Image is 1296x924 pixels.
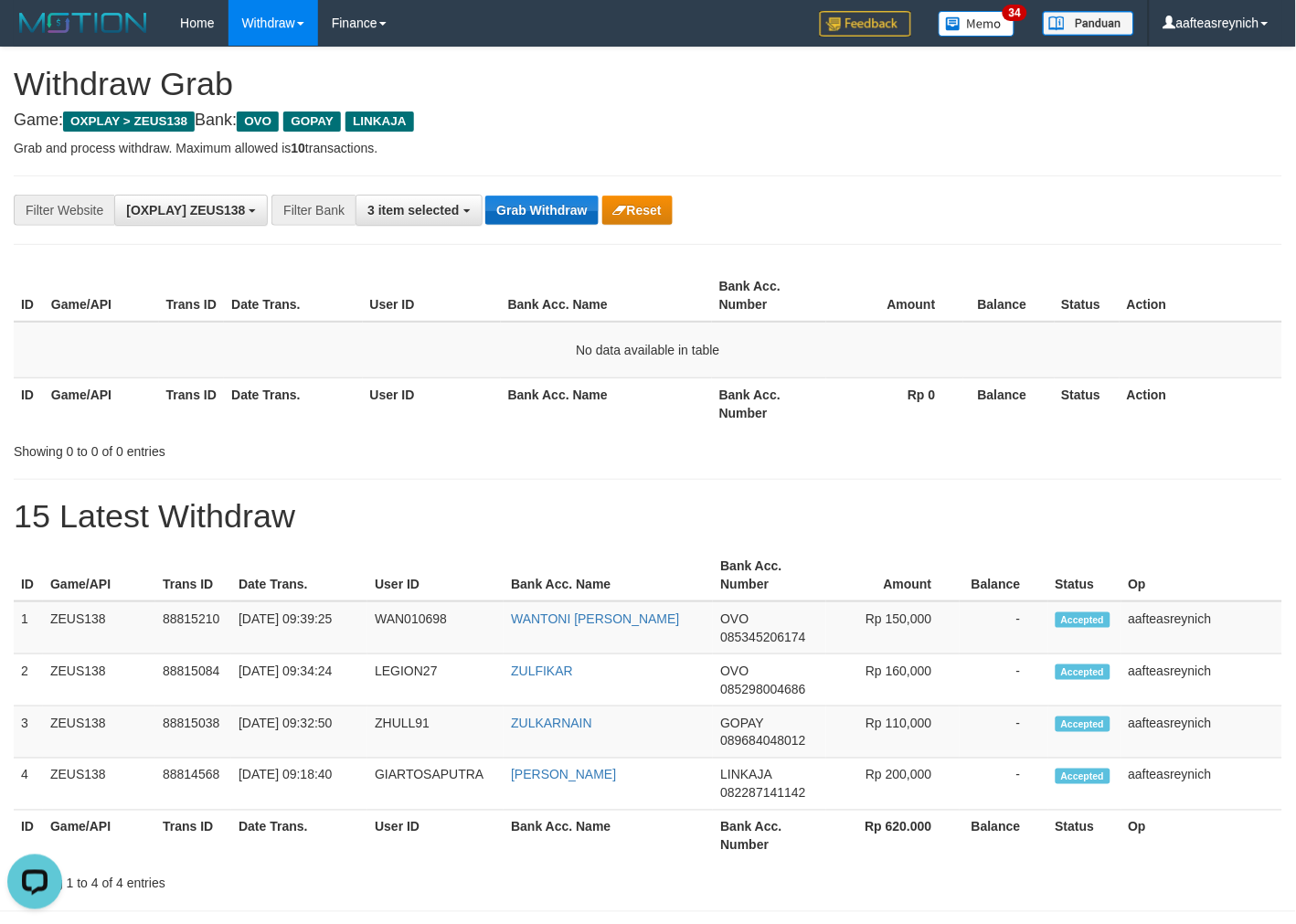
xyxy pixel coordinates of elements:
[367,203,459,218] span: 3 item selected
[712,270,826,322] th: Bank Acc. Number
[14,435,526,461] div: Showing 0 to 0 of 0 entries
[14,549,43,601] th: ID
[826,759,960,811] td: Rp 200,000
[43,759,155,811] td: ZEUS138
[224,377,362,430] th: Date Trans.
[44,377,159,430] th: Game/API
[511,611,679,626] a: WANTONI [PERSON_NAME]
[720,768,771,782] span: LINKAJA
[14,139,1282,157] p: Grab and process withdraw. Maximum allowed is transactions.
[1048,811,1121,863] th: Status
[367,811,504,863] th: User ID
[1055,270,1121,322] th: Status
[826,377,962,430] th: Rp 0
[43,654,155,706] td: ZEUS138
[960,706,1048,759] td: -
[155,654,231,706] td: 88815084
[939,11,1015,37] img: Button%20Memo.svg
[485,196,598,225] button: Grab Withdraw
[231,549,367,601] th: Date Trans.
[1120,270,1282,322] th: Action
[1056,664,1110,680] span: Accepted
[820,11,911,37] img: Feedback.jpg
[63,112,195,132] span: OXPLAY > ZEUS138
[14,759,43,811] td: 4
[1121,549,1282,601] th: Op
[43,601,155,654] td: ZEUS138
[14,601,43,654] td: 1
[501,270,712,322] th: Bank Acc. Name
[713,549,825,601] th: Bank Acc. Number
[720,734,805,749] span: Copy 089684048012 to clipboard
[826,654,960,706] td: Rp 160,000
[14,811,43,863] th: ID
[231,654,367,706] td: [DATE] 09:34:24
[114,195,268,226] button: [OXPLAY] ZEUS138
[720,664,749,678] span: OVO
[960,654,1048,706] td: -
[7,7,62,62] button: Open LiveChat chat widget
[224,270,362,322] th: Date Trans.
[14,654,43,706] td: 2
[826,270,962,322] th: Amount
[720,716,763,730] span: GOPAY
[960,549,1048,601] th: Balance
[155,601,231,654] td: 88815210
[43,549,155,601] th: Game/API
[712,377,826,430] th: Bank Acc. Number
[231,759,367,811] td: [DATE] 09:18:40
[1121,811,1282,863] th: Op
[963,377,1055,430] th: Balance
[367,601,504,654] td: WAN010698
[14,322,1282,378] td: No data available in table
[237,112,279,132] span: OVO
[1056,717,1110,732] span: Accepted
[1048,549,1121,601] th: Status
[1121,706,1282,759] td: aafteasreynich
[960,601,1048,654] td: -
[44,270,159,322] th: Game/API
[14,867,526,893] div: Showing 1 to 4 of 4 entries
[231,811,367,863] th: Date Trans.
[1043,11,1134,36] img: panduan.png
[367,759,504,811] td: GIARTOSAPUTRA
[960,811,1048,863] th: Balance
[356,195,482,226] button: 3 item selected
[960,759,1048,811] td: -
[155,706,231,759] td: 88815038
[14,9,153,37] img: MOTION_logo.png
[826,811,960,863] th: Rp 620.000
[1056,612,1110,628] span: Accepted
[155,759,231,811] td: 88814568
[14,66,1282,102] h1: Withdraw Grab
[291,141,305,155] strong: 10
[713,811,825,863] th: Bank Acc. Number
[14,377,44,430] th: ID
[504,549,713,601] th: Bank Acc. Name
[345,112,414,132] span: LINKAJA
[363,377,501,430] th: User ID
[720,611,749,626] span: OVO
[602,196,673,225] button: Reset
[826,706,960,759] td: Rp 110,000
[1120,377,1282,430] th: Action
[271,195,356,226] div: Filter Bank
[283,112,341,132] span: GOPAY
[1121,601,1282,654] td: aafteasreynich
[511,664,573,678] a: ZULFIKAR
[511,768,616,782] a: [PERSON_NAME]
[504,811,713,863] th: Bank Acc. Name
[231,601,367,654] td: [DATE] 09:39:25
[14,112,1282,130] h4: Game: Bank:
[43,811,155,863] th: Game/API
[14,498,1282,535] h1: 15 Latest Withdraw
[159,377,225,430] th: Trans ID
[231,706,367,759] td: [DATE] 09:32:50
[826,601,960,654] td: Rp 150,000
[1003,5,1027,21] span: 34
[963,270,1055,322] th: Balance
[363,270,501,322] th: User ID
[155,811,231,863] th: Trans ID
[14,270,44,322] th: ID
[367,549,504,601] th: User ID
